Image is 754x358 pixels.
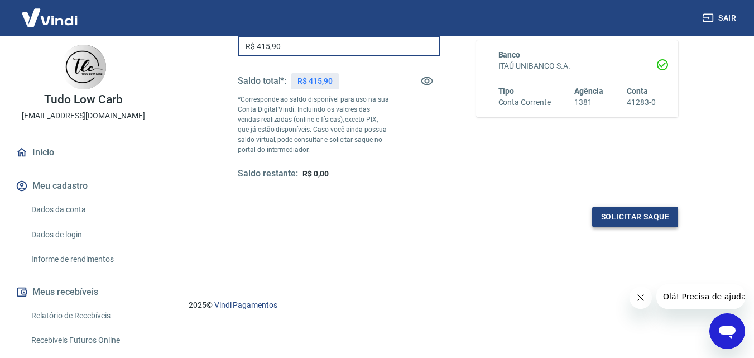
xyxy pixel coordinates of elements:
[627,87,648,96] span: Conta
[27,304,153,327] a: Relatório de Recebíveis
[13,174,153,198] button: Meu cadastro
[13,280,153,304] button: Meus recebíveis
[700,8,741,28] button: Sair
[189,299,727,311] p: 2025 ©
[44,94,122,106] p: Tudo Low Carb
[709,313,745,349] iframe: Botão para abrir a janela de mensagens
[27,248,153,271] a: Informe de rendimentos
[498,60,656,72] h6: ITAÚ UNIBANCO S.A.
[7,8,94,17] span: Olá! Precisa de ajuda?
[27,329,153,352] a: Recebíveis Futuros Online
[13,140,153,165] a: Início
[302,169,329,178] span: R$ 0,00
[574,97,603,108] h6: 1381
[214,300,277,309] a: Vindi Pagamentos
[27,198,153,221] a: Dados da conta
[13,1,86,35] img: Vindi
[498,50,521,59] span: Banco
[238,94,390,155] p: *Corresponde ao saldo disponível para uso na sua Conta Digital Vindi. Incluindo os valores das ve...
[22,110,145,122] p: [EMAIL_ADDRESS][DOMAIN_NAME]
[498,97,551,108] h6: Conta Corrente
[238,75,286,87] h5: Saldo total*:
[61,45,106,89] img: 092b66a1-269f-484b-a6ef-d60da104ea9d.jpeg
[656,284,745,309] iframe: Mensagem da empresa
[297,75,333,87] p: R$ 415,90
[574,87,603,96] span: Agência
[27,223,153,246] a: Dados de login
[630,287,652,309] iframe: Fechar mensagem
[238,168,298,180] h5: Saldo restante:
[498,87,515,96] span: Tipo
[627,97,656,108] h6: 41283-0
[592,207,678,227] button: Solicitar saque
